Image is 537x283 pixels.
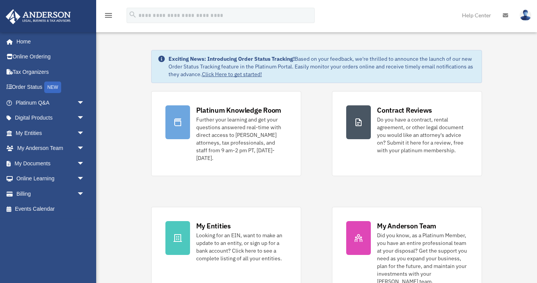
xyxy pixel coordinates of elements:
[377,221,436,231] div: My Anderson Team
[5,34,92,49] a: Home
[5,49,96,65] a: Online Ordering
[5,95,96,110] a: Platinum Q&Aarrow_drop_down
[5,171,96,186] a: Online Learningarrow_drop_down
[377,105,432,115] div: Contract Reviews
[520,10,531,21] img: User Pic
[5,125,96,141] a: My Entitiesarrow_drop_down
[202,71,262,78] a: Click Here to get started!
[3,9,73,24] img: Anderson Advisors Platinum Portal
[77,156,92,171] span: arrow_drop_down
[196,105,282,115] div: Platinum Knowledge Room
[77,95,92,111] span: arrow_drop_down
[196,221,231,231] div: My Entities
[5,80,96,95] a: Order StatusNEW
[5,64,96,80] a: Tax Organizers
[168,55,476,78] div: Based on your feedback, we're thrilled to announce the launch of our new Order Status Tracking fe...
[196,116,287,162] div: Further your learning and get your questions answered real-time with direct access to [PERSON_NAM...
[77,141,92,156] span: arrow_drop_down
[104,11,113,20] i: menu
[5,156,96,171] a: My Documentsarrow_drop_down
[332,91,482,176] a: Contract Reviews Do you have a contract, rental agreement, or other legal document you would like...
[5,201,96,217] a: Events Calendar
[5,186,96,201] a: Billingarrow_drop_down
[196,231,287,262] div: Looking for an EIN, want to make an update to an entity, or sign up for a bank account? Click her...
[77,186,92,202] span: arrow_drop_down
[77,171,92,187] span: arrow_drop_down
[104,13,113,20] a: menu
[128,10,137,19] i: search
[77,125,92,141] span: arrow_drop_down
[44,82,61,93] div: NEW
[5,110,96,126] a: Digital Productsarrow_drop_down
[377,116,468,154] div: Do you have a contract, rental agreement, or other legal document you would like an attorney's ad...
[5,141,96,156] a: My Anderson Teamarrow_drop_down
[151,91,301,176] a: Platinum Knowledge Room Further your learning and get your questions answered real-time with dire...
[168,55,295,62] strong: Exciting News: Introducing Order Status Tracking!
[77,110,92,126] span: arrow_drop_down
